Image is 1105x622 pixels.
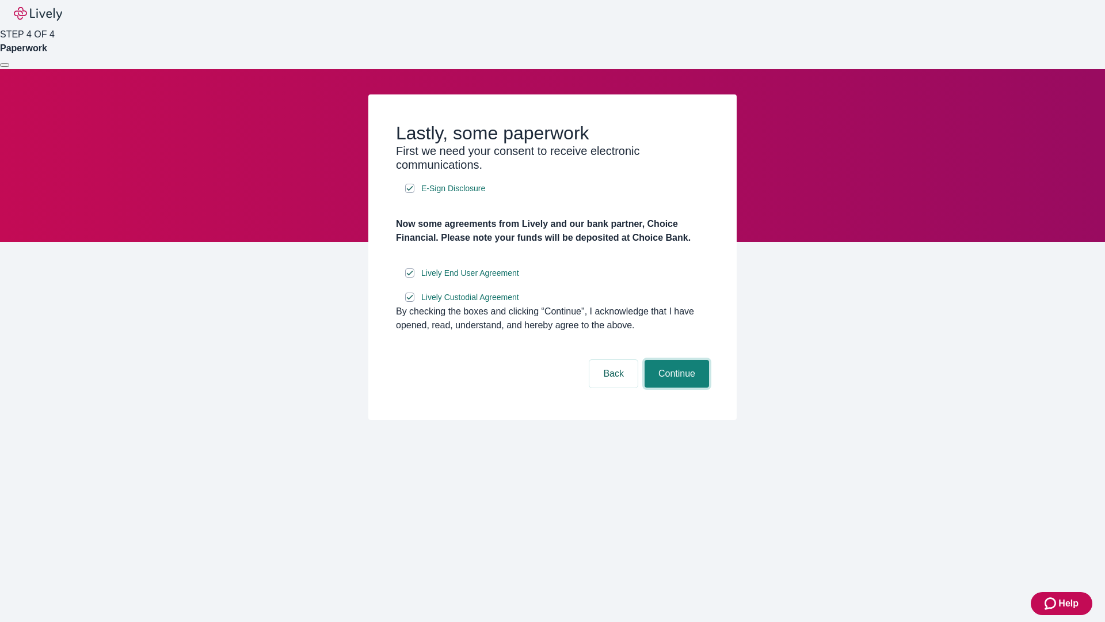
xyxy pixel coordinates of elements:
button: Continue [645,360,709,388]
h4: Now some agreements from Lively and our bank partner, Choice Financial. Please note your funds wi... [396,217,709,245]
span: Lively Custodial Agreement [421,291,519,304]
h3: First we need your consent to receive electronic communications. [396,144,709,172]
a: e-sign disclosure document [419,266,521,280]
div: By checking the boxes and clicking “Continue", I acknowledge that I have opened, read, understand... [396,305,709,332]
a: e-sign disclosure document [419,290,521,305]
button: Back [589,360,638,388]
a: e-sign disclosure document [419,181,487,196]
button: Zendesk support iconHelp [1031,592,1092,615]
span: Lively End User Agreement [421,267,519,279]
svg: Zendesk support icon [1045,597,1058,610]
h2: Lastly, some paperwork [396,122,709,144]
img: Lively [14,7,62,21]
span: Help [1058,597,1079,610]
span: E-Sign Disclosure [421,183,485,195]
